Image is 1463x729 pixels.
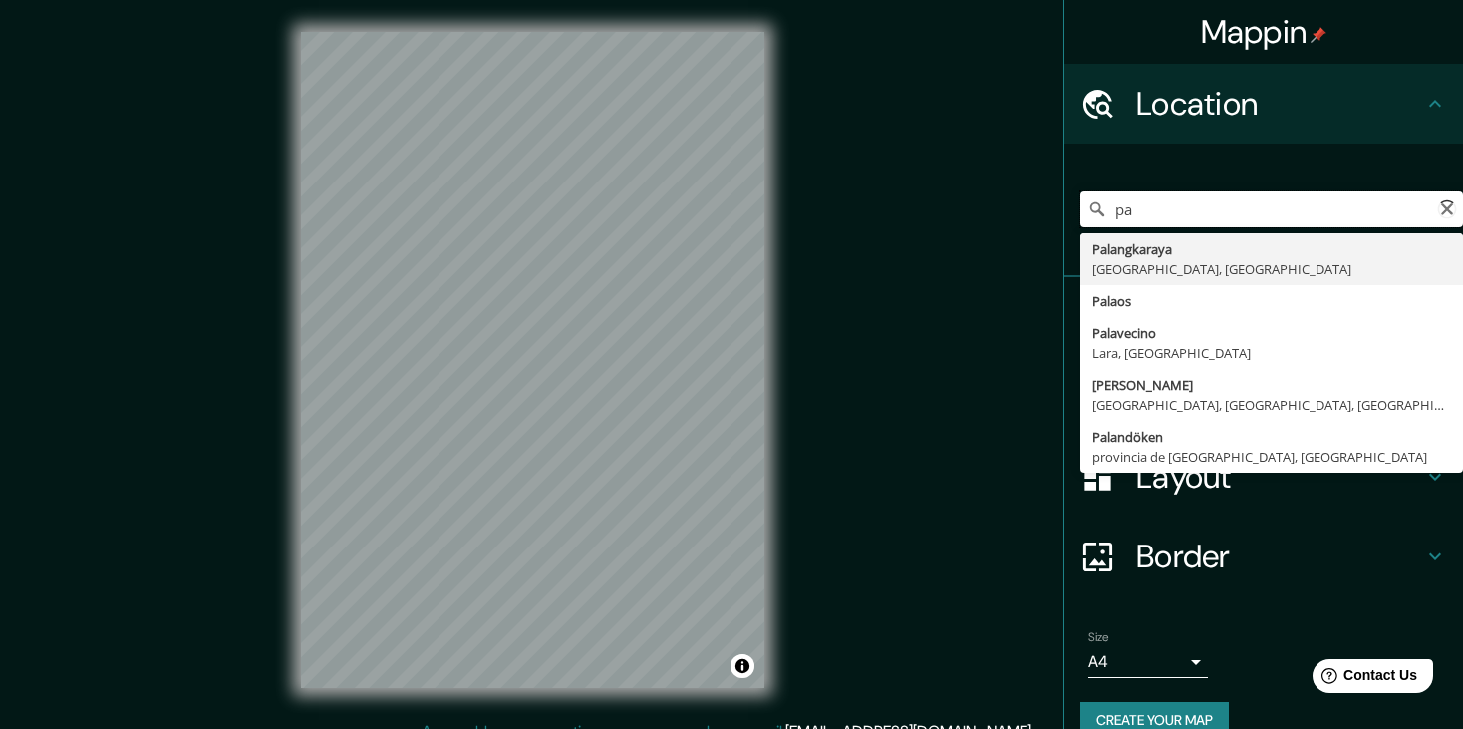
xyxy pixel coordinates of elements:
[1064,277,1463,357] div: Pins
[731,654,754,678] button: Toggle attribution
[1092,427,1451,447] div: Palandöken
[1064,357,1463,437] div: Style
[1092,291,1451,311] div: Palaos
[1201,12,1327,52] h4: Mappin
[1092,343,1451,363] div: Lara, [GEOGRAPHIC_DATA]
[1136,457,1423,497] h4: Layout
[1064,64,1463,144] div: Location
[1088,629,1109,646] label: Size
[1064,517,1463,596] div: Border
[1092,395,1451,415] div: [GEOGRAPHIC_DATA], [GEOGRAPHIC_DATA], [GEOGRAPHIC_DATA]
[1092,447,1451,467] div: provincia de [GEOGRAPHIC_DATA], [GEOGRAPHIC_DATA]
[1136,84,1423,124] h4: Location
[1092,259,1451,279] div: [GEOGRAPHIC_DATA], [GEOGRAPHIC_DATA]
[1092,323,1451,343] div: Palavecino
[1092,375,1451,395] div: [PERSON_NAME]
[1286,651,1441,707] iframe: Help widget launcher
[1064,437,1463,517] div: Layout
[301,32,764,688] canvas: Map
[1080,191,1463,227] input: Pick your city or area
[1136,537,1423,576] h4: Border
[1092,239,1451,259] div: Palangkaraya
[1311,27,1326,43] img: pin-icon.png
[1088,646,1208,678] div: A4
